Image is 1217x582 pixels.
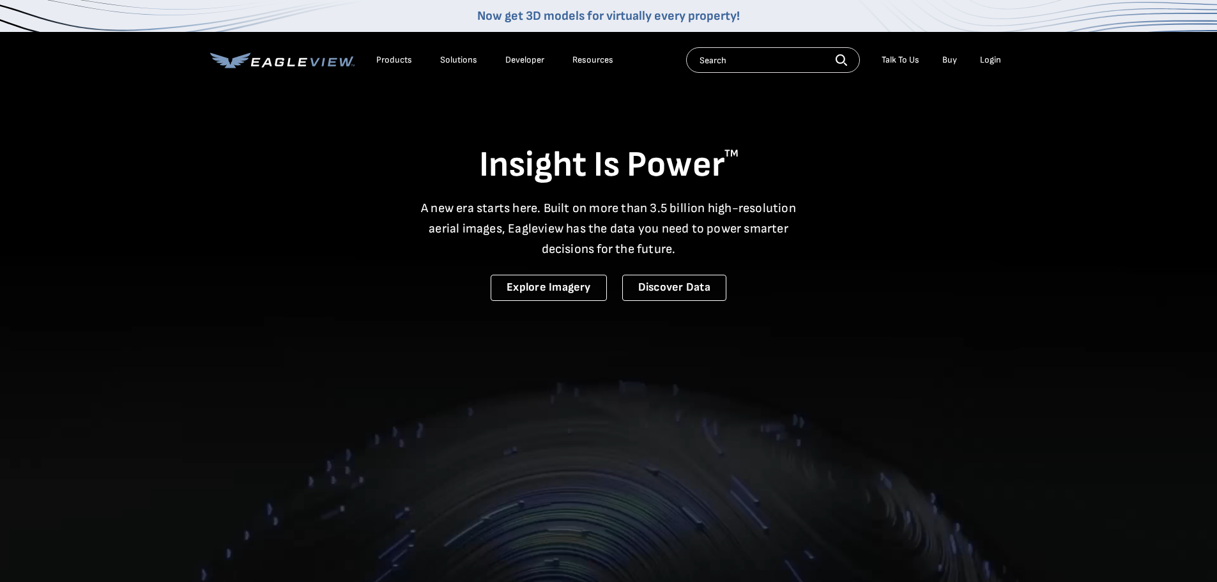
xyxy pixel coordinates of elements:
p: A new era starts here. Built on more than 3.5 billion high-resolution aerial images, Eagleview ha... [413,198,804,259]
a: Buy [942,54,957,66]
div: Talk To Us [882,54,919,66]
a: Now get 3D models for virtually every property! [477,8,740,24]
div: Login [980,54,1001,66]
a: Discover Data [622,275,726,301]
h1: Insight Is Power [210,143,1007,188]
div: Resources [572,54,613,66]
input: Search [686,47,860,73]
a: Developer [505,54,544,66]
div: Products [376,54,412,66]
div: Solutions [440,54,477,66]
sup: TM [724,148,739,160]
a: Explore Imagery [491,275,607,301]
